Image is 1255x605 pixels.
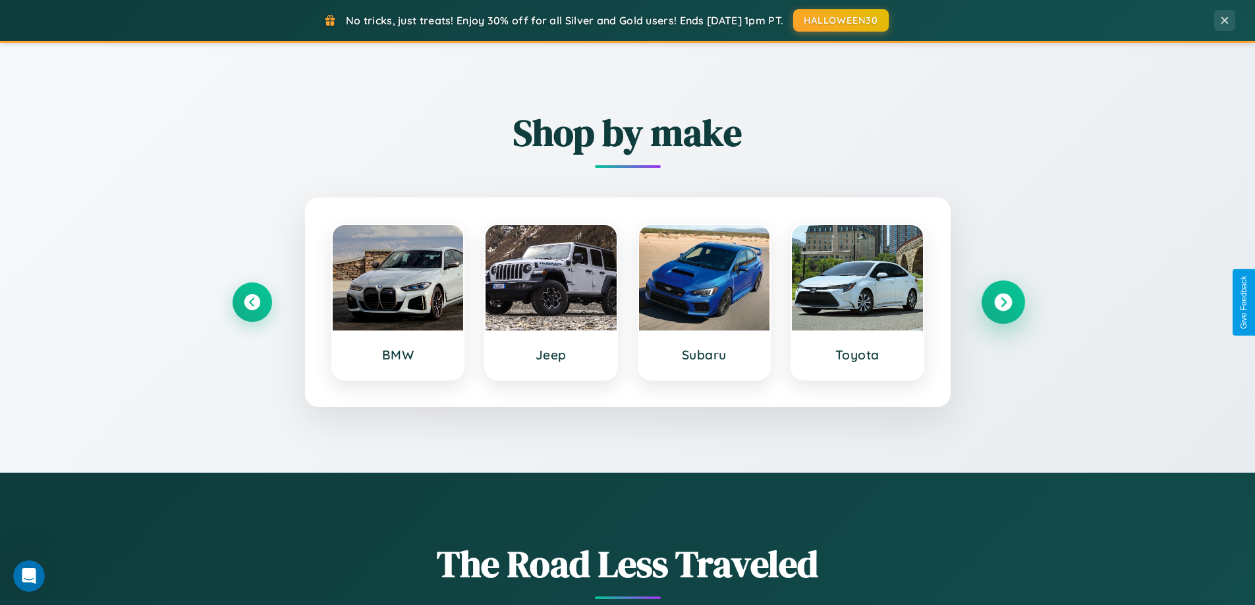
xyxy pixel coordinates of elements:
button: HALLOWEEN30 [793,9,889,32]
span: No tricks, just treats! Enjoy 30% off for all Silver and Gold users! Ends [DATE] 1pm PT. [346,14,783,27]
h2: Shop by make [233,107,1023,158]
h3: Toyota [805,347,910,363]
h1: The Road Less Traveled [233,539,1023,589]
div: Give Feedback [1239,276,1248,329]
h3: Subaru [652,347,757,363]
h3: Jeep [499,347,603,363]
iframe: Intercom live chat [13,560,45,592]
h3: BMW [346,347,451,363]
